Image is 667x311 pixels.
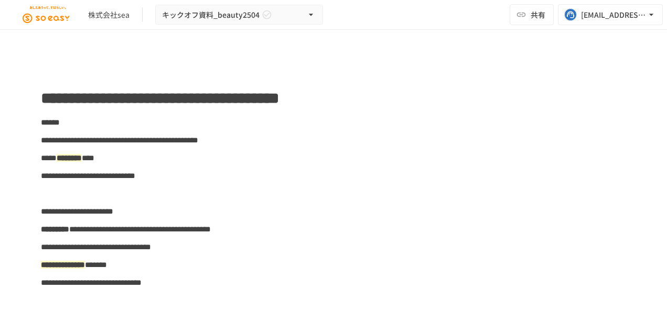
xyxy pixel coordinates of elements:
[531,9,545,20] span: 共有
[510,4,554,25] button: 共有
[162,8,260,21] span: キックオフ資料_beauty2504
[88,9,130,20] div: 株式会社sea
[13,6,80,23] img: JEGjsIKIkXC9kHzRN7titGGb0UF19Vi83cQ0mCQ5DuX
[558,4,663,25] button: [EMAIL_ADDRESS][DOMAIN_NAME]
[581,8,646,21] div: [EMAIL_ADDRESS][DOMAIN_NAME]
[155,5,323,25] button: キックオフ資料_beauty2504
